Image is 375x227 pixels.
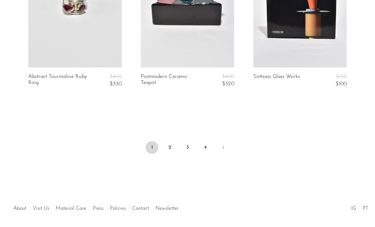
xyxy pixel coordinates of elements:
[253,74,300,87] a: Sottsass Glass Works
[336,81,347,87] span: $100
[33,206,49,211] a: Visit Us
[351,206,356,211] a: IG
[181,141,194,154] a: 3
[56,206,86,211] a: Material Care
[110,74,122,79] span: $420
[146,141,158,154] span: 1
[363,206,368,211] a: PT
[28,74,90,87] a: Abstract Tourmaline Ruby Ring
[10,201,182,213] ul: Quick links
[110,206,126,211] a: Policies
[348,201,372,213] ul: Social Medias
[93,206,104,211] a: Press
[217,141,229,155] a: Next
[110,81,122,87] span: $330
[222,74,234,79] span: $400
[199,141,212,154] a: 4
[163,141,176,154] a: 2
[13,206,26,211] a: About
[141,74,202,87] a: Postmodern Ceramic Teapot
[222,81,234,87] span: $320
[336,74,347,79] span: $150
